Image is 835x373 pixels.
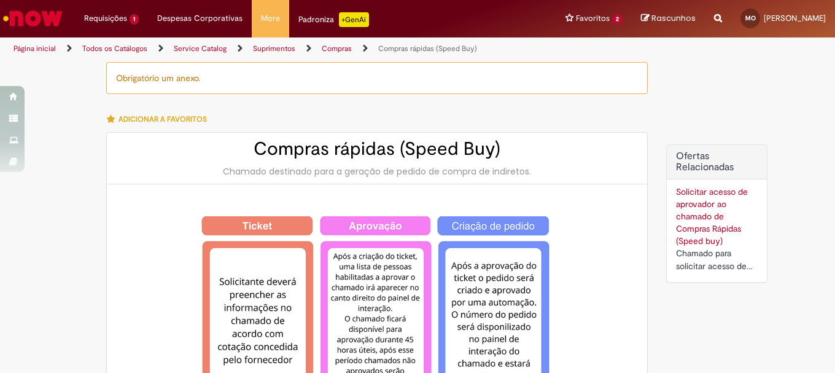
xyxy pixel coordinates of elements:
span: Favoritos [576,12,610,25]
div: Ofertas Relacionadas [666,144,767,283]
a: Service Catalog [174,44,227,53]
img: ServiceNow [1,6,64,31]
span: [PERSON_NAME] [764,13,826,23]
div: Obrigatório um anexo. [106,62,648,94]
a: Compras [322,44,352,53]
a: Todos os Catálogos [82,44,147,53]
span: MO [745,14,756,22]
span: Adicionar a Favoritos [118,114,207,124]
div: Chamado destinado para a geração de pedido de compra de indiretos. [119,165,635,178]
div: Padroniza [298,12,369,27]
button: Adicionar a Favoritos [106,106,214,132]
span: Rascunhos [651,12,696,24]
a: Compras rápidas (Speed Buy) [378,44,477,53]
h2: Compras rápidas (Speed Buy) [119,139,635,159]
div: Chamado para solicitar acesso de aprovador ao ticket de Speed buy [676,247,758,273]
p: +GenAi [339,12,369,27]
h2: Ofertas Relacionadas [676,151,758,173]
a: Suprimentos [253,44,295,53]
span: Despesas Corporativas [157,12,243,25]
span: 1 [130,14,139,25]
ul: Trilhas de página [9,37,548,60]
a: Página inicial [14,44,56,53]
a: Rascunhos [641,13,696,25]
a: Solicitar acesso de aprovador ao chamado de Compras Rápidas (Speed buy) [676,186,748,246]
span: 2 [612,14,623,25]
span: Requisições [84,12,127,25]
span: More [261,12,280,25]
